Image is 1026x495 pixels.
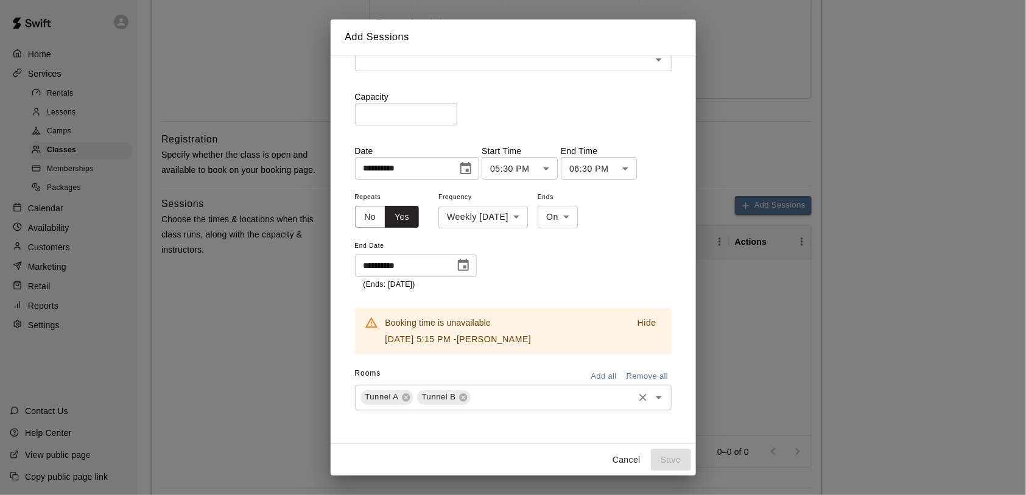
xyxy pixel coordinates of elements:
[355,145,479,157] p: Date
[638,317,656,329] p: Hide
[538,206,578,228] div: On
[355,369,381,377] span: Rooms
[417,390,471,405] div: Tunnel B
[360,391,404,403] span: Tunnel A
[438,206,528,228] div: Weekly [DATE]
[538,189,578,206] span: Ends
[561,145,637,157] p: End Time
[482,157,558,180] div: 05:30 PM
[482,145,558,157] p: Start Time
[355,238,477,255] span: End Date
[585,367,624,386] button: Add all
[360,390,413,405] div: Tunnel A
[355,91,672,103] p: Capacity
[624,367,672,386] button: Remove all
[331,19,696,55] h2: Add Sessions
[607,449,646,471] button: Cancel
[650,389,667,406] button: Open
[385,312,532,351] div: Booking time is unavailable
[355,206,386,228] button: No
[650,51,667,68] button: Open
[385,333,532,346] p: [DATE] 5:15 PM - [PERSON_NAME]
[355,189,429,206] span: Repeats
[628,314,667,332] button: Hide
[634,389,652,406] button: Clear
[438,189,528,206] span: Frequency
[451,253,476,278] button: Choose date, selected date is Dec 31, 2025
[385,206,419,228] button: Yes
[364,279,468,291] p: (Ends: [DATE])
[417,391,461,403] span: Tunnel B
[561,157,637,180] div: 06:30 PM
[355,206,420,228] div: outlined button group
[454,156,478,181] button: Choose date, selected date is Aug 20, 2025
